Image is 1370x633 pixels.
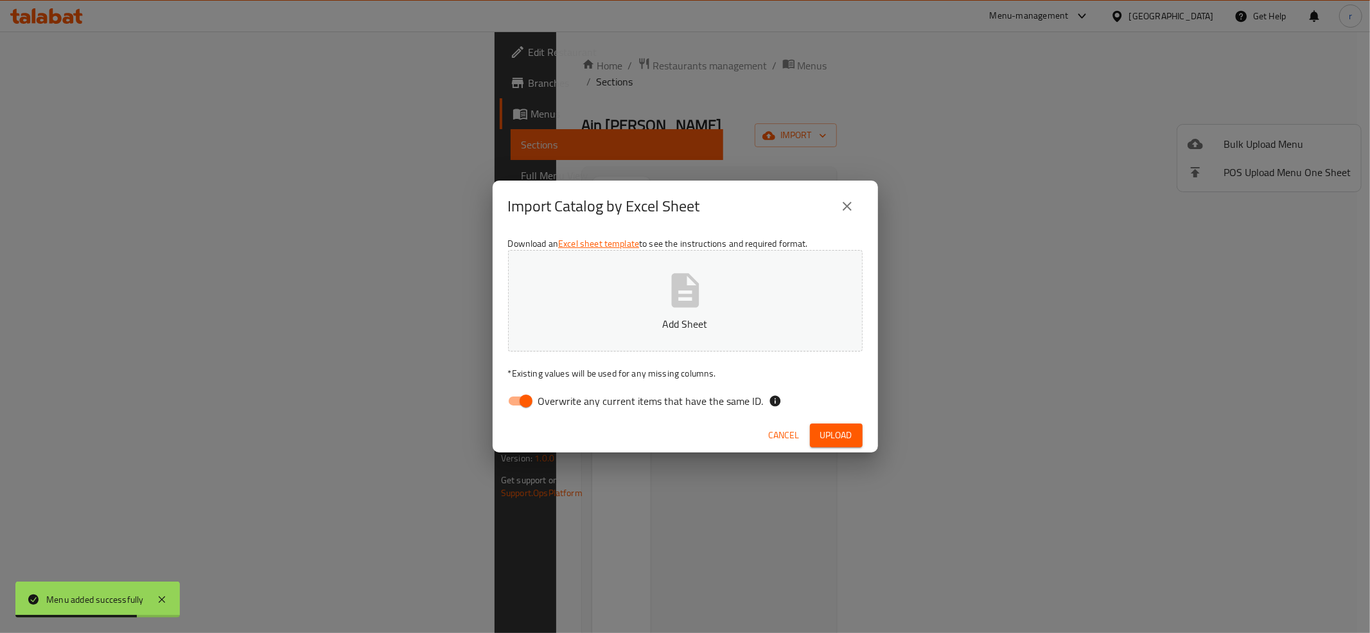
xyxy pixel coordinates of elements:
[769,395,782,407] svg: If the overwrite option isn't selected, then the items that match an existing ID will be ignored ...
[528,316,843,332] p: Add Sheet
[769,427,800,443] span: Cancel
[764,423,805,447] button: Cancel
[810,423,863,447] button: Upload
[493,232,878,418] div: Download an to see the instructions and required format.
[508,367,863,380] p: Existing values will be used for any missing columns.
[508,250,863,352] button: Add Sheet
[832,191,863,222] button: close
[538,393,764,409] span: Overwrite any current items that have the same ID.
[508,196,700,217] h2: Import Catalog by Excel Sheet
[46,593,144,607] div: Menu added successfully
[820,427,852,443] span: Upload
[558,235,639,252] a: Excel sheet template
